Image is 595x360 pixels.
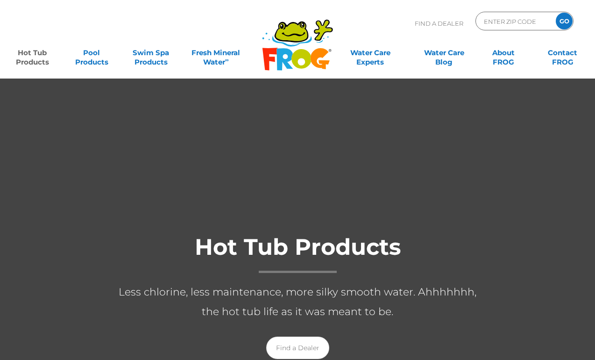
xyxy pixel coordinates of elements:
a: Water CareExperts [333,43,408,62]
a: ContactFROG [539,43,586,62]
a: Hot TubProducts [9,43,56,62]
a: PoolProducts [69,43,115,62]
input: Zip Code Form [483,14,546,28]
a: AboutFROG [480,43,526,62]
a: Swim SpaProducts [128,43,174,62]
a: Water CareBlog [421,43,467,62]
a: Find a Dealer [266,337,329,359]
h1: Hot Tub Products [111,235,484,273]
a: Fresh MineralWater∞ [187,43,245,62]
p: Less chlorine, less maintenance, more silky smooth water. Ahhhhhhh, the hot tub life as it was me... [111,282,484,322]
p: Find A Dealer [415,12,463,35]
input: GO [556,13,573,29]
sup: ∞ [225,57,229,63]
